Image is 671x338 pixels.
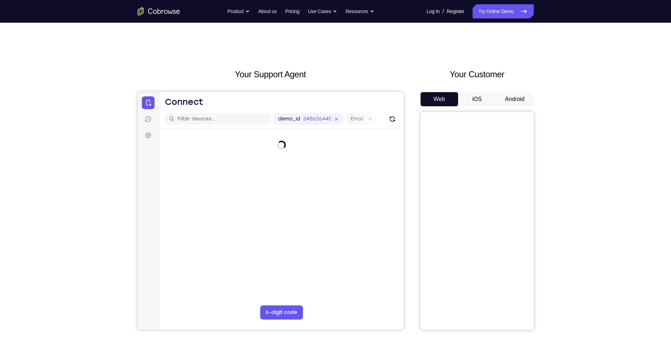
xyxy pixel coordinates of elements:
[496,92,534,106] button: Android
[442,7,444,16] span: /
[458,92,496,106] button: iOS
[138,7,180,16] a: Go to the home page
[138,92,404,329] iframe: Agent
[285,4,299,18] a: Pricing
[447,4,464,18] a: Register
[473,4,533,18] a: Try Online Demo
[421,68,534,81] h2: Your Customer
[421,92,458,106] button: Web
[227,4,250,18] button: Product
[258,4,277,18] a: About us
[346,4,374,18] button: Resources
[427,4,440,18] a: Log In
[308,4,337,18] button: Use Cases
[138,68,404,81] h2: Your Support Agent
